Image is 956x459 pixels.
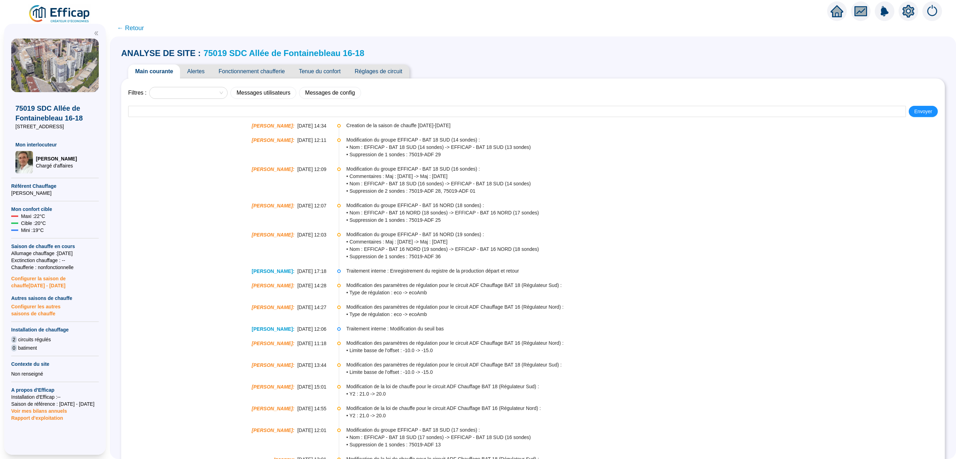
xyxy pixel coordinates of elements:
span: [PERSON_NAME] : [252,202,295,210]
span: Saison de référence : [DATE] - [DATE] [11,400,99,407]
span: A propos d'Efficap [11,386,99,393]
span: • Suppression de 1 sondes : 75019-ADF 36 [346,253,944,260]
span: [PERSON_NAME] : [252,268,295,275]
span: [PERSON_NAME] : [252,383,295,391]
span: Modification de la loi de chauffe pour le circuit ADF Chauffage BAT 18 (Régulateur Sud) : [346,383,944,390]
span: Mini : 19 °C [21,227,44,234]
span: Tenue du confort [292,64,347,78]
span: Voir mes bilans annuels [11,404,67,414]
span: Autres saisons de chauffe [11,295,99,302]
span: Maxi : 22 °C [21,213,45,220]
span: Modification du groupe EFFICAP - BAT 16 NORD (18 sondes) : [346,202,944,209]
img: Chargé d'affaires [15,151,33,173]
span: Modification des paramètres de régulation pour le circuit ADF Chauffage BAT 18 (Régulateur Sud) : [346,361,944,369]
span: Mon interlocuteur [15,141,95,148]
span: [DATE] 13:44 [297,362,326,369]
button: Envoyer [909,106,938,117]
span: Installation de chauffage [11,326,99,333]
span: Traitement interne : Enregistrement du registre de la production départ et retour [346,267,944,275]
button: Messages de config [299,87,361,99]
span: [STREET_ADDRESS] [15,123,95,130]
span: Mon confort cible [11,206,99,213]
span: [PERSON_NAME] : [252,326,295,333]
span: [DATE] 14:34 [297,122,326,130]
span: • Nom : EFFICAP - BAT 18 SUD (14 sondes) -> EFFICAP - BAT 18 SUD (13 sondes) [346,144,944,151]
span: fund [854,5,867,18]
span: circuits régulés [18,336,51,343]
span: 0 [11,344,17,351]
span: • Commentaires : Maj : [DATE] -> Maj : [DATE] [346,238,944,246]
span: Alertes [180,64,212,78]
span: Modification du groupe EFFICAP - BAT 18 SUD (17 sondes) : [346,426,944,434]
span: Installation d'Efficap : -- [11,393,99,400]
span: • Commentaires : Maj : [DATE] -> Maj : [DATE] [346,173,944,180]
span: Réglages de circuit [348,64,409,78]
span: • Nom : EFFICAP - BAT 16 NORD (19 sondes) -> EFFICAP - BAT 16 NORD (18 sondes) [346,246,944,253]
span: [DATE] 12:09 [297,166,326,173]
span: [PERSON_NAME] : [252,405,295,412]
img: alerts [875,1,894,21]
span: home [831,5,843,18]
span: [DATE] 12:07 [297,202,326,210]
span: Chargé d'affaires [36,162,77,169]
span: Creation de la saison de chauffe [DATE]-[DATE] [346,122,944,129]
span: Configurer la saison de chauffe [DATE] - [DATE] [11,271,99,289]
span: [DATE] 11:18 [297,340,326,347]
span: [DATE] 12:01 [297,427,326,434]
span: [PERSON_NAME] : [252,166,295,173]
span: Traitement interne : Modification du seuil bas [346,325,944,333]
span: • Nom : EFFICAP - BAT 18 SUD (16 sondes) -> EFFICAP - BAT 18 SUD (14 sondes) [346,180,944,187]
span: • Limite basse de l'offset : -10.0 -> -15.0 [346,369,944,376]
span: [PERSON_NAME] : [252,362,295,369]
span: • Suppression de 1 sondes : 75019-ADF 13 [346,441,944,448]
span: Modification du groupe EFFICAP - BAT 18 SUD (14 sondes) : [346,136,944,144]
span: • Y2 : 21.0 -> 20.0 [346,412,944,419]
span: [DATE] 15:01 [297,383,326,391]
span: 2 [11,336,17,343]
span: • Y2 : 21.0 -> 20.0 [346,390,944,398]
span: Cible : 20 °C [21,220,46,227]
span: [PERSON_NAME] : [252,427,295,434]
span: • Type de régulation : eco -> ecoAmb [346,289,944,296]
span: [DATE] 14:55 [297,405,326,412]
span: batiment [18,344,37,351]
span: ANALYSE DE SITE : [121,48,201,59]
span: setting [902,5,915,18]
span: [PERSON_NAME] : [252,122,295,130]
span: Fonctionnement chaufferie [212,64,292,78]
span: Filtres : [128,89,146,97]
span: Chaufferie : non fonctionnelle [11,264,99,271]
span: • Nom : EFFICAP - BAT 18 SUD (17 sondes) -> EFFICAP - BAT 18 SUD (16 sondes) [346,434,944,441]
span: Allumage chauffage : [DATE] [11,250,99,257]
span: Modification des paramètres de régulation pour le circuit ADF Chauffage BAT 18 (Régulateur Sud) : [346,282,944,289]
span: Envoyer [914,108,932,115]
span: Exctinction chauffage : -- [11,257,99,264]
span: Modification du groupe EFFICAP - BAT 16 NORD (19 sondes) : [346,231,944,238]
img: efficap energie logo [28,4,91,24]
span: [PERSON_NAME] [36,155,77,162]
span: [DATE] 12:03 [297,231,326,239]
span: Main courante [128,64,180,78]
span: 75019 SDC Allée de Fontainebleau 16-18 [15,103,95,123]
span: • Suppression de 1 sondes : 75019-ADF 29 [346,151,944,158]
span: • Suppression de 1 sondes : 75019-ADF 25 [346,217,944,224]
div: Non renseigné [11,370,99,377]
span: [PERSON_NAME] [11,190,99,197]
span: [DATE] 12:06 [297,326,326,333]
span: double-left [94,31,99,36]
span: Référent Chauffage [11,183,99,190]
span: [PERSON_NAME] : [252,231,295,239]
span: [DATE] 14:28 [297,282,326,289]
span: Modification des paramètres de régulation pour le circuit ADF Chauffage BAT 16 (Régulateur Nord) : [346,303,944,311]
span: Configurer les autres saisons de chauffe [11,302,99,317]
button: Messages utilisateurs [230,87,296,99]
span: [PERSON_NAME] : [252,340,295,347]
img: alerts [922,1,942,21]
span: [PERSON_NAME] : [252,282,295,289]
span: ← Retour [117,23,144,33]
span: [DATE] 17:18 [297,268,326,275]
span: [PERSON_NAME] : [252,137,295,144]
span: Rapport d'exploitation [11,415,99,422]
span: • Nom : EFFICAP - BAT 16 NORD (18 sondes) -> EFFICAP - BAT 16 NORD (17 sondes) [346,209,944,217]
span: Saison de chauffe en cours [11,243,99,250]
